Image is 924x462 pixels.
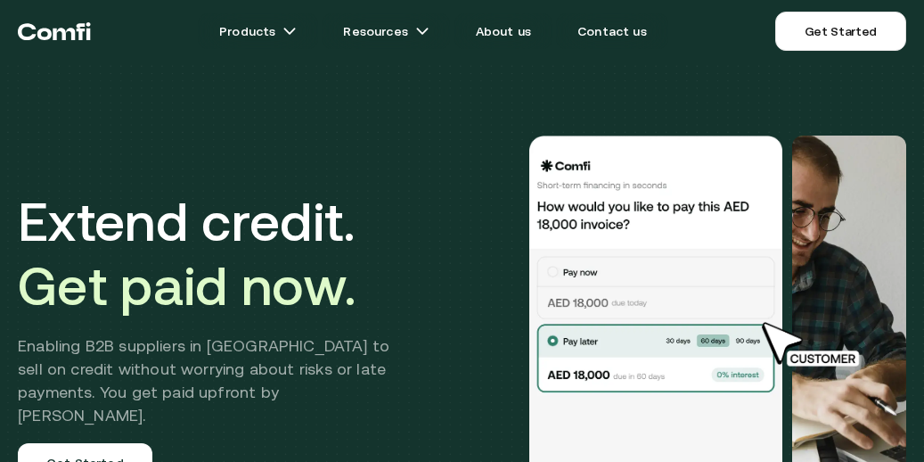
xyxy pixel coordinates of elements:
[18,255,356,317] span: Get paid now.
[198,13,318,49] a: Productsarrow icons
[415,24,429,38] img: arrow icons
[18,4,91,58] a: Return to the top of the Comfi home page
[282,24,297,38] img: arrow icons
[454,13,552,49] a: About us
[556,13,668,49] a: Contact us
[18,190,408,318] h1: Extend credit.
[775,12,906,51] a: Get Started
[322,13,450,49] a: Resourcesarrow icons
[748,319,879,369] img: cursor
[18,334,408,427] h2: Enabling B2B suppliers in [GEOGRAPHIC_DATA] to sell on credit without worrying about risks or lat...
